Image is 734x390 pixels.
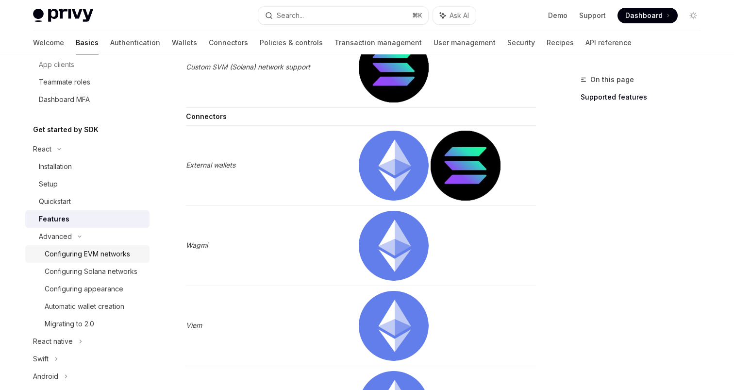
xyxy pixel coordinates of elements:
[39,76,90,88] div: Teammate roles
[25,158,150,175] a: Installation
[625,11,663,20] span: Dashboard
[39,213,69,225] div: Features
[359,131,429,201] img: ethereum.png
[33,336,73,347] div: React native
[39,178,58,190] div: Setup
[260,31,323,54] a: Policies & controls
[25,315,150,333] a: Migrating to 2.0
[431,131,500,201] img: solana.png
[45,248,130,260] div: Configuring EVM networks
[45,283,123,295] div: Configuring appearance
[186,241,208,249] em: Wagmi
[172,31,197,54] a: Wallets
[450,11,469,20] span: Ask AI
[258,7,428,24] button: Search...⌘K
[25,263,150,280] a: Configuring Solana networks
[579,11,606,20] a: Support
[186,161,235,169] em: External wallets
[581,89,709,105] a: Supported features
[33,371,58,382] div: Android
[45,301,124,312] div: Automatic wallet creation
[685,8,701,23] button: Toggle dark mode
[25,91,150,108] a: Dashboard MFA
[25,175,150,193] a: Setup
[25,245,150,263] a: Configuring EVM networks
[585,31,632,54] a: API reference
[33,124,99,136] h5: Get started by SDK
[39,196,71,207] div: Quickstart
[110,31,160,54] a: Authentication
[617,8,678,23] a: Dashboard
[25,280,150,298] a: Configuring appearance
[359,33,429,102] img: solana.png
[507,31,535,54] a: Security
[359,291,429,361] img: ethereum.png
[39,94,90,105] div: Dashboard MFA
[39,161,72,172] div: Installation
[33,143,51,155] div: React
[412,12,422,19] span: ⌘ K
[33,353,49,365] div: Swift
[359,211,429,281] img: ethereum.png
[334,31,422,54] a: Transaction management
[434,31,496,54] a: User management
[45,318,94,330] div: Migrating to 2.0
[186,321,202,329] em: Viem
[76,31,99,54] a: Basics
[186,112,227,120] strong: Connectors
[277,10,304,21] div: Search...
[33,31,64,54] a: Welcome
[548,11,567,20] a: Demo
[25,193,150,210] a: Quickstart
[209,31,248,54] a: Connectors
[33,9,93,22] img: light logo
[433,7,476,24] button: Ask AI
[45,266,137,277] div: Configuring Solana networks
[547,31,574,54] a: Recipes
[25,210,150,228] a: Features
[39,231,72,242] div: Advanced
[590,74,634,85] span: On this page
[186,63,310,71] em: Custom SVM (Solana) network support
[25,73,150,91] a: Teammate roles
[25,298,150,315] a: Automatic wallet creation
